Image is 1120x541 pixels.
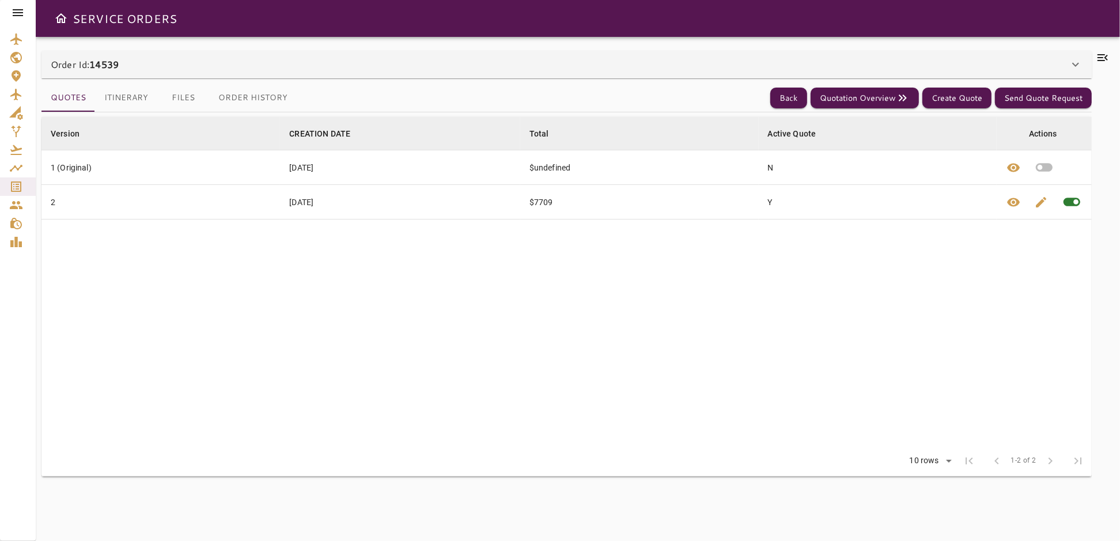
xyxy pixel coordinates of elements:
[51,127,94,141] span: Version
[289,127,350,141] div: CREATION DATE
[759,150,997,185] td: N
[51,127,80,141] div: Version
[983,447,1011,475] span: Previous Page
[41,51,1092,78] div: Order Id:14539
[1036,447,1064,475] span: Next Page
[768,127,816,141] div: Active Quote
[902,452,956,470] div: 10 rows
[280,150,520,185] td: [DATE]
[209,84,297,112] button: Order History
[529,127,549,141] div: Total
[41,185,280,220] td: 2
[41,84,297,112] div: basic tabs example
[956,447,983,475] span: First Page
[157,84,209,112] button: Files
[1064,447,1092,475] span: Last Page
[41,150,280,185] td: 1 (Original)
[922,88,992,109] button: Create Quote
[50,7,73,30] button: Open drawer
[95,84,157,112] button: Itinerary
[289,127,365,141] span: CREATION DATE
[89,58,119,71] b: 14539
[995,88,1092,109] button: Send Quote Request
[907,456,942,466] div: 10 rows
[1007,161,1020,175] span: visibility
[280,185,520,220] td: [DATE]
[520,150,759,185] td: $undefined
[770,88,807,109] button: Back
[41,84,95,112] button: Quotes
[1007,195,1020,209] span: visibility
[1027,185,1055,219] button: Edit quote
[768,127,831,141] span: Active Quote
[73,9,177,28] h6: SERVICE ORDERS
[520,185,759,220] td: $7709
[1055,185,1089,219] span: This quote is already active
[529,127,564,141] span: Total
[1011,455,1036,467] span: 1-2 of 2
[1027,150,1061,184] button: Set quote as active quote
[51,58,119,71] p: Order Id:
[1000,185,1027,219] button: View quote details
[759,185,997,220] td: Y
[1000,150,1027,184] button: View quote details
[811,88,919,109] button: Quotation Overview
[1034,195,1048,209] span: edit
